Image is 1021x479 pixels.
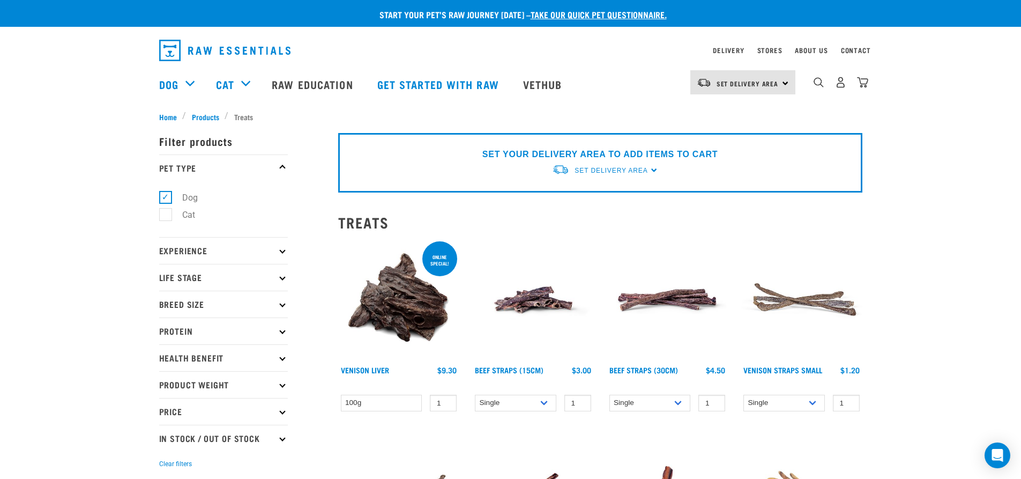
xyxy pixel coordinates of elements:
span: Products [192,111,219,122]
input: 1 [564,395,591,411]
img: van-moving.png [552,164,569,175]
a: Vethub [512,63,576,106]
p: Filter products [159,128,288,154]
img: van-moving.png [697,78,711,87]
span: Set Delivery Area [575,167,647,174]
p: SET YOUR DELIVERY AREA TO ADD ITEMS TO CART [482,148,718,161]
p: Pet Type [159,154,288,181]
img: home-icon@2x.png [857,77,868,88]
p: Protein [159,318,288,344]
img: Raw Essentials Logo [159,40,290,61]
nav: breadcrumbs [159,111,862,122]
a: Beef Straps (15cm) [475,368,543,372]
img: Raw Essentials Beef Straps 15cm 6 Pack [472,239,594,361]
h2: Treats [338,214,862,231]
a: take our quick pet questionnaire. [531,12,667,17]
a: Raw Education [261,63,366,106]
a: Venison Liver [341,368,389,372]
button: Clear filters [159,459,192,469]
div: ONLINE SPECIAL! [422,249,457,271]
a: Products [186,111,225,122]
p: Price [159,398,288,425]
a: Contact [841,48,871,52]
p: Breed Size [159,291,288,318]
div: $1.20 [840,366,860,374]
img: Pile Of Venison Liver For Pets [338,239,460,361]
input: 1 [430,395,457,411]
p: Life Stage [159,264,288,291]
img: Venison Straps [741,239,862,361]
nav: dropdown navigation [151,35,871,65]
img: Raw Essentials Beef Straps 6 Pack [607,239,728,361]
span: Home [159,111,177,122]
a: Venison Straps Small [743,368,822,372]
div: $9.30 [437,366,457,374]
a: Delivery [713,48,744,52]
label: Cat [165,208,199,222]
a: Cat [216,76,234,92]
div: Open Intercom Messenger [985,443,1010,468]
input: 1 [833,395,860,411]
p: Health Benefit [159,344,288,371]
p: Product Weight [159,371,288,398]
a: Home [159,111,183,122]
img: user.png [835,77,846,88]
div: $4.50 [706,366,725,374]
a: Stores [757,48,782,52]
span: Set Delivery Area [717,82,779,85]
a: Dog [159,76,178,92]
div: $3.00 [572,366,591,374]
img: home-icon-1@2x.png [814,77,824,87]
p: Experience [159,237,288,264]
a: About Us [795,48,828,52]
a: Get started with Raw [367,63,512,106]
a: Beef Straps (30cm) [609,368,678,372]
p: In Stock / Out Of Stock [159,425,288,452]
input: 1 [698,395,725,411]
label: Dog [165,191,202,204]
